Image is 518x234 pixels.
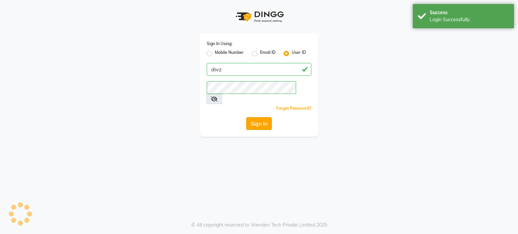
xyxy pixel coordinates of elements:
[232,7,286,27] img: logo1.svg
[207,41,232,47] label: Sign In Using:
[260,49,276,58] label: Email ID
[215,49,244,58] label: Mobile Number
[430,9,509,16] div: Success
[207,63,311,76] input: Username
[276,106,311,111] a: Forgot Password?
[246,117,272,130] button: Sign In
[292,49,306,58] label: User ID
[430,16,509,23] div: Login Successfully.
[207,81,296,94] input: Username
